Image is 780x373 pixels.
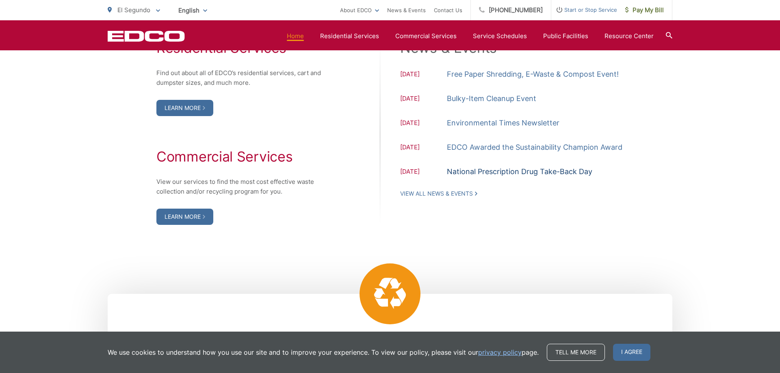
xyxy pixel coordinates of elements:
[156,100,213,116] a: Learn More
[400,190,477,197] a: View All News & Events
[172,3,213,17] span: English
[400,167,447,178] span: [DATE]
[473,31,527,41] a: Service Schedules
[625,5,664,15] span: Pay My Bill
[156,209,213,225] a: Learn More
[447,141,622,153] a: EDCO Awarded the Sustainability Champion Award
[156,68,331,88] p: Find out about all of EDCO’s residential services, cart and dumpster sizes, and much more.
[287,31,304,41] a: Home
[604,31,654,41] a: Resource Center
[387,5,426,15] a: News & Events
[340,5,379,15] a: About EDCO
[400,69,447,80] span: [DATE]
[400,118,447,129] span: [DATE]
[108,30,185,42] a: EDCD logo. Return to the homepage.
[447,93,536,105] a: Bulky-Item Cleanup Event
[447,117,559,129] a: Environmental Times Newsletter
[447,68,619,80] a: Free Paper Shredding, E-Waste & Compost Event!
[108,347,539,357] p: We use cookies to understand how you use our site and to improve your experience. To view our pol...
[156,177,331,196] p: View our services to find the most cost effective waste collection and/or recycling program for you.
[117,6,150,14] span: El Segundo
[156,149,331,165] h2: Commercial Services
[547,344,605,361] a: Tell me more
[447,166,592,178] a: National Prescription Drug Take-Back Day
[400,142,447,153] span: [DATE]
[320,31,379,41] a: Residential Services
[543,31,588,41] a: Public Facilities
[478,347,522,357] a: privacy policy
[613,344,650,361] span: I agree
[400,94,447,105] span: [DATE]
[434,5,462,15] a: Contact Us
[395,31,457,41] a: Commercial Services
